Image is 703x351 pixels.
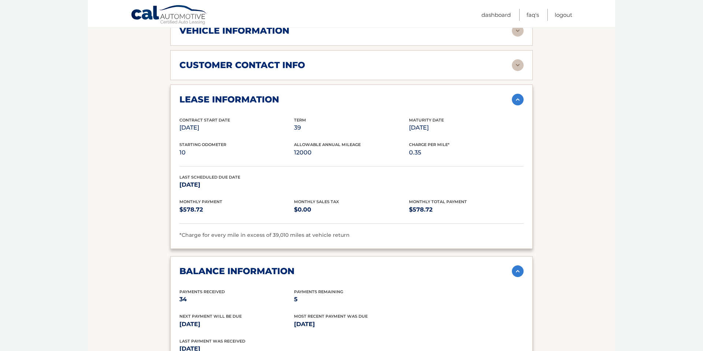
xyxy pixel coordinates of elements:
[409,142,450,147] span: Charge Per Mile*
[179,339,245,344] span: Last Payment was received
[409,148,524,158] p: 0.35
[179,142,226,147] span: Starting Odometer
[409,205,524,215] p: $578.72
[179,60,305,71] h2: customer contact info
[179,314,242,319] span: Next Payment will be due
[512,94,524,105] img: accordion-active.svg
[294,294,409,305] p: 5
[409,123,524,133] p: [DATE]
[294,142,361,147] span: Allowable Annual Mileage
[179,319,294,329] p: [DATE]
[179,289,225,294] span: Payments Received
[179,148,294,158] p: 10
[294,314,368,319] span: Most Recent Payment Was Due
[179,117,230,123] span: Contract Start Date
[409,199,467,204] span: Monthly Total Payment
[527,9,539,21] a: FAQ's
[179,199,222,204] span: Monthly Payment
[481,9,511,21] a: Dashboard
[294,205,409,215] p: $0.00
[131,5,208,26] a: Cal Automotive
[179,25,289,36] h2: vehicle information
[294,148,409,158] p: 12000
[555,9,572,21] a: Logout
[179,266,294,277] h2: balance information
[179,180,294,190] p: [DATE]
[179,94,279,105] h2: lease information
[294,289,343,294] span: Payments Remaining
[179,205,294,215] p: $578.72
[179,123,294,133] p: [DATE]
[179,175,240,180] span: Last Scheduled Due Date
[512,265,524,277] img: accordion-active.svg
[294,199,339,204] span: Monthly Sales Tax
[179,232,350,238] span: *Charge for every mile in excess of 39,010 miles at vehicle return
[294,123,409,133] p: 39
[512,59,524,71] img: accordion-rest.svg
[512,25,524,37] img: accordion-rest.svg
[294,117,306,123] span: Term
[179,294,294,305] p: 34
[294,319,409,329] p: [DATE]
[409,117,444,123] span: Maturity Date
